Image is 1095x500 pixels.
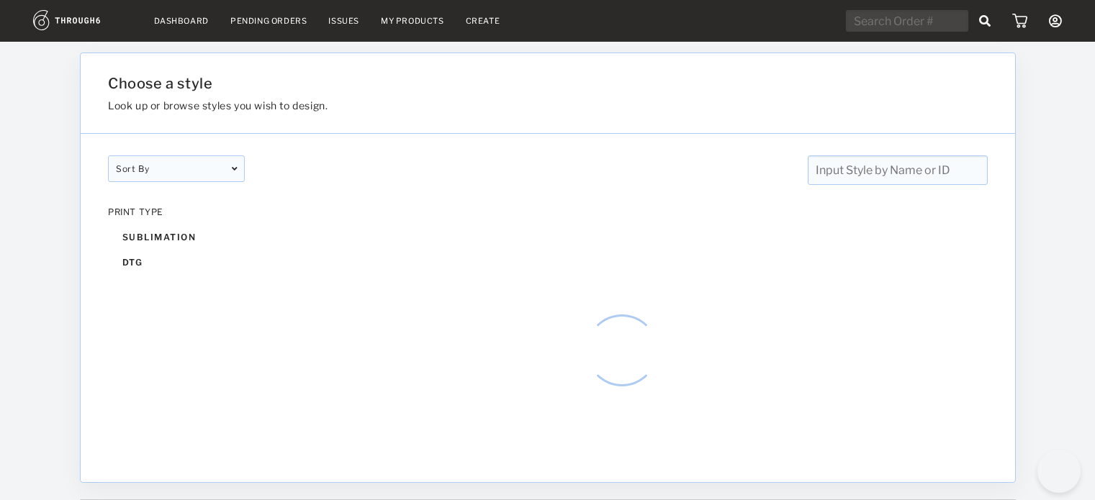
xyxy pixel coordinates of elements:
[807,155,987,185] input: Input Style by Name or ID
[108,206,245,217] div: PRINT TYPE
[230,16,307,26] a: Pending Orders
[466,16,500,26] a: Create
[1037,450,1081,493] iframe: Toggle Customer Support
[108,250,245,275] div: dtg
[381,16,444,26] a: My Products
[1012,14,1027,28] img: icon_cart.dab5cea1.svg
[33,10,132,30] img: logo.1c10ca64.svg
[154,16,209,26] a: Dashboard
[108,155,245,182] div: Sort By
[108,99,839,112] h3: Look up or browse styles you wish to design.
[328,16,359,26] a: Issues
[108,75,839,92] h1: Choose a style
[108,224,245,250] div: sublimation
[846,10,968,32] input: Search Order #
